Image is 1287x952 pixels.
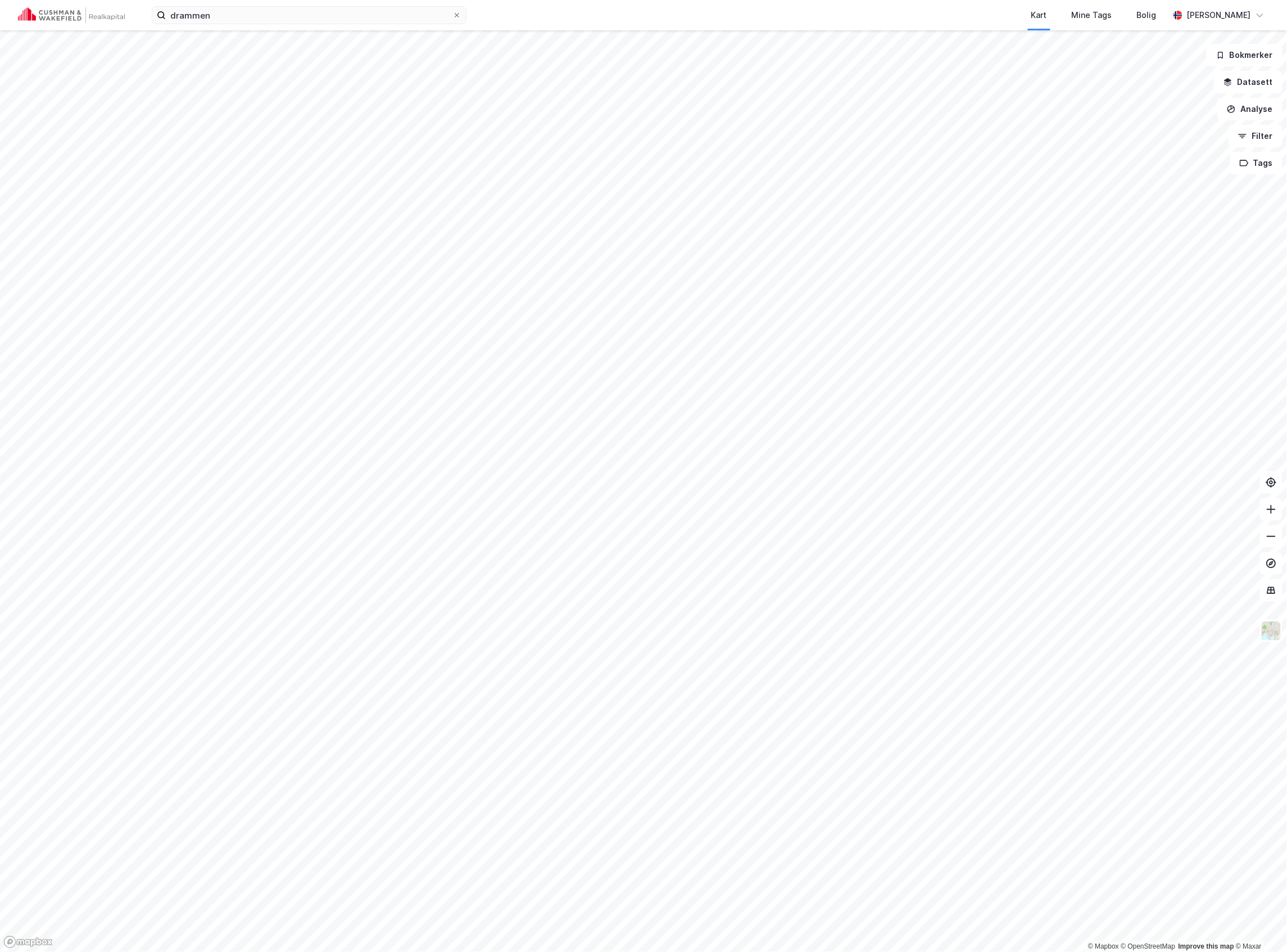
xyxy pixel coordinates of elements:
img: cushman-wakefield-realkapital-logo.202ea83816669bd177139c58696a8fa1.svg [18,7,125,23]
button: Tags [1230,152,1283,174]
div: Mine Tags [1072,8,1112,22]
img: Z [1261,620,1282,642]
div: [PERSON_NAME] [1187,8,1251,22]
button: Datasett [1214,71,1283,93]
a: Mapbox homepage [3,936,53,949]
input: Søk på adresse, matrikkel, gårdeiere, leietakere eller personer [166,7,452,24]
button: Bokmerker [1207,44,1283,66]
button: Analyse [1217,98,1283,120]
iframe: Chat Widget [1231,898,1287,952]
div: Bolig [1137,8,1157,22]
a: Improve this map [1179,942,1234,950]
a: OpenStreetMap [1121,942,1176,950]
div: Kart [1031,8,1047,22]
button: Filter [1229,125,1283,147]
div: Kontrollprogram for chat [1231,898,1287,952]
a: Mapbox [1088,942,1119,950]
